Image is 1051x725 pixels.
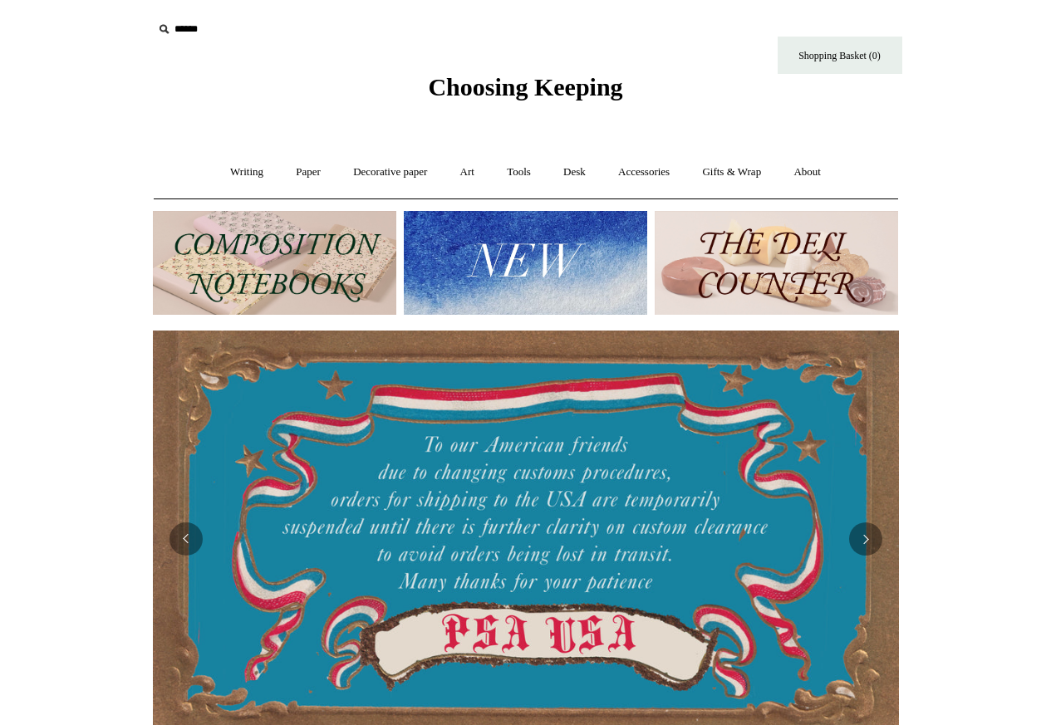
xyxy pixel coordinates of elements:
a: Gifts & Wrap [687,150,776,194]
a: Writing [215,150,278,194]
a: Art [445,150,489,194]
a: Paper [281,150,336,194]
a: About [778,150,836,194]
img: The Deli Counter [655,211,898,315]
a: Shopping Basket (0) [778,37,902,74]
span: Choosing Keeping [428,73,622,100]
button: Previous [169,522,203,556]
img: 202302 Composition ledgers.jpg__PID:69722ee6-fa44-49dd-a067-31375e5d54ec [153,211,396,315]
a: Accessories [603,150,685,194]
a: Decorative paper [338,150,442,194]
img: New.jpg__PID:f73bdf93-380a-4a35-bcfe-7823039498e1 [404,211,647,315]
a: Tools [492,150,546,194]
a: Desk [548,150,601,194]
a: Choosing Keeping [428,86,622,98]
button: Next [849,522,882,556]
